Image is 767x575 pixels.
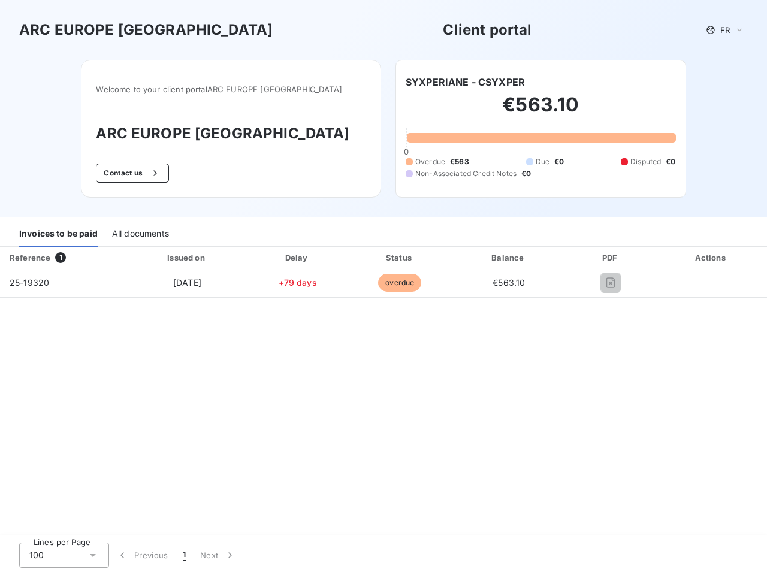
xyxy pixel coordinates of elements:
[29,549,44,561] span: 100
[443,19,532,41] h3: Client portal
[415,168,517,179] span: Non-Associated Credit Notes
[521,168,531,179] span: €0
[455,252,564,264] div: Balance
[55,252,66,263] span: 1
[568,252,653,264] div: PDF
[10,277,49,287] span: 25-19320
[406,75,525,89] h6: SYXPERIANE - CSYXPER
[10,253,50,262] div: Reference
[109,543,176,568] button: Previous
[173,277,201,287] span: [DATE]
[129,252,245,264] div: Issued on
[183,549,186,561] span: 1
[536,156,549,167] span: Due
[176,543,193,568] button: 1
[193,543,243,568] button: Next
[666,156,675,167] span: €0
[378,274,421,292] span: overdue
[250,252,345,264] div: Delay
[19,19,273,41] h3: ARC EUROPE [GEOGRAPHIC_DATA]
[19,222,98,247] div: Invoices to be paid
[554,156,564,167] span: €0
[279,277,317,287] span: +79 days
[493,277,525,287] span: €563.10
[96,164,168,183] button: Contact us
[112,222,169,247] div: All documents
[96,123,366,144] h3: ARC EUROPE [GEOGRAPHIC_DATA]
[350,252,449,264] div: Status
[720,25,730,35] span: FR
[406,93,676,129] h2: €563.10
[404,147,409,156] span: 0
[96,84,366,94] span: Welcome to your client portal ARC EUROPE [GEOGRAPHIC_DATA]
[630,156,661,167] span: Disputed
[450,156,469,167] span: €563
[415,156,445,167] span: Overdue
[658,252,765,264] div: Actions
